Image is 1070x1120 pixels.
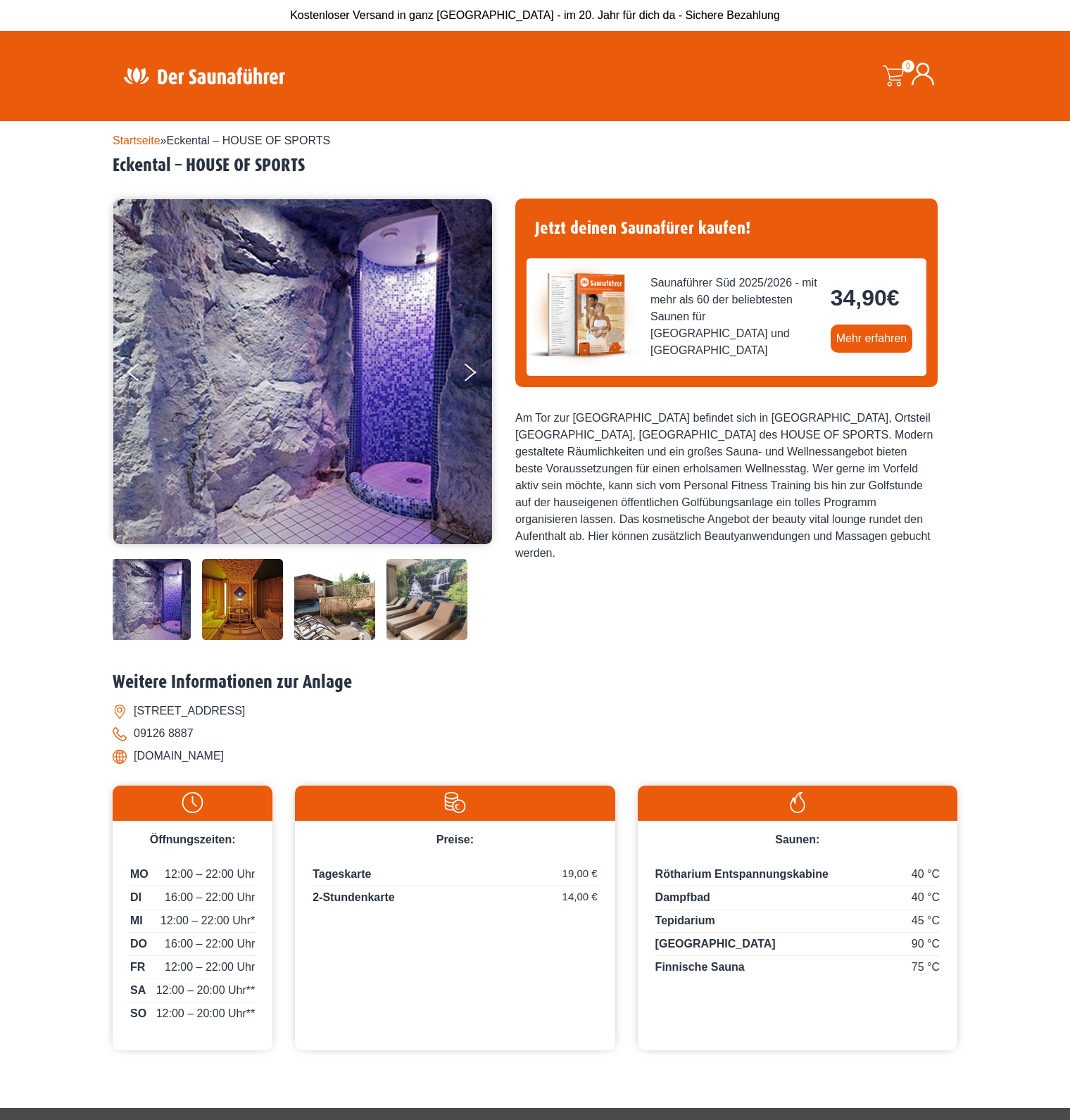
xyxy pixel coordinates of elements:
[912,959,940,976] span: 75 °C
[130,889,141,906] span: DI
[113,745,957,767] li: [DOMAIN_NAME]
[156,982,256,999] span: 12:00 – 20:00 Uhr**
[775,833,819,845] span: Saunen:
[120,792,265,813] img: Uhr-weiss.svg
[130,982,146,999] span: SA
[113,672,957,693] h2: Weitere Informationen zur Anlage
[645,792,950,813] img: Flamme-weiss.svg
[113,134,330,146] span: »
[527,258,639,371] img: der-saunafuehrer-2025-sued.jpg
[313,889,597,906] p: 2-Stundenkarte
[150,833,236,845] span: Öffnungszeiten:
[655,938,776,950] span: [GEOGRAPHIC_DATA]
[562,889,598,905] span: 14,00 €
[165,936,255,952] span: 16:00 – 22:00 Uhr
[130,936,147,952] span: DO
[130,959,145,976] span: FR
[160,912,255,929] span: 12:00 – 22:00 Uhr*
[156,1005,256,1022] span: 12:00 – 20:00 Uhr**
[113,155,957,177] h2: Eckental – HOUSE OF SPORTS
[912,889,940,906] span: 40 °C
[912,912,940,929] span: 45 °C
[165,889,255,906] span: 16:00 – 22:00 Uhr
[655,868,829,880] span: Rötharium Entspannungskabine
[130,1005,146,1022] span: SO
[436,833,474,845] span: Preise:
[912,866,940,883] span: 40 °C
[515,410,938,562] div: Am Tor zur [GEOGRAPHIC_DATA] befindet sich in [GEOGRAPHIC_DATA], Ortsteil [GEOGRAPHIC_DATA], [GEO...
[462,358,497,393] button: Next
[655,961,745,973] span: Finnische Sauna
[165,959,255,976] span: 12:00 – 22:00 Uhr
[167,134,331,146] span: Eckental – HOUSE OF SPORTS
[113,722,957,745] li: 09126 8887
[527,210,926,247] h4: Jetzt deinen Saunafürer kaufen!
[562,866,598,882] span: 19,00 €
[302,792,608,813] img: Preise-weiss.svg
[165,866,255,883] span: 12:00 – 22:00 Uhr
[831,325,913,353] a: Mehr erfahren
[831,285,900,310] bdi: 34,90
[113,134,160,146] a: Startseite
[130,912,143,929] span: MI
[290,9,780,21] span: Kostenloser Versand in ganz [GEOGRAPHIC_DATA] - im 20. Jahr für dich da - Sichere Bezahlung
[902,60,914,73] span: 0
[313,866,597,886] p: Tageskarte
[130,866,149,883] span: MO
[655,891,710,903] span: Dampfbad
[650,275,819,359] span: Saunaführer Süd 2025/2026 - mit mehr als 60 der beliebtesten Saunen für [GEOGRAPHIC_DATA] und [GE...
[655,914,715,926] span: Tepidarium
[113,700,957,722] li: [STREET_ADDRESS]
[127,358,163,393] button: Previous
[912,936,940,952] span: 90 °C
[887,285,900,310] span: €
